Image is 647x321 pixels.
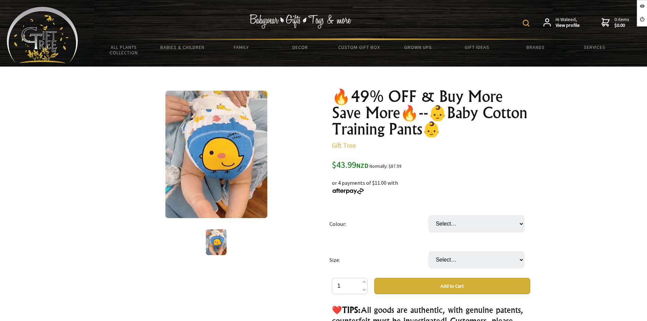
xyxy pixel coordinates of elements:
[601,17,629,29] a: 0 items$0.00
[370,163,401,169] small: Normally: $87.99
[543,17,580,29] a: Hi Waleed,View profile
[332,171,530,195] div: or 4 payments of $11.00 with
[389,40,447,54] a: Grown Ups
[332,141,356,149] a: Gift Tree
[556,22,580,29] strong: View profile
[332,88,530,137] h1: 🔥49% OFF & Buy More Save More🔥--👶Baby Cotton Training Pants👶
[7,7,78,63] img: Babyware - Gifts - Toys and more...
[329,242,429,278] td: Size:
[165,91,267,218] img: 🔥49% OFF & Buy More Save More🔥--👶Baby Cotton Training Pants👶
[447,40,506,54] a: Gift Ideas
[374,278,530,294] button: Add to Cart
[556,17,580,29] span: Hi Waleed,
[332,159,369,170] span: $43.99
[506,40,565,54] a: Brands
[614,22,629,29] strong: $0.00
[212,40,271,54] a: Family
[332,188,364,194] img: Afterpay
[356,162,369,170] span: NZD
[565,40,624,54] a: Services
[329,206,429,242] td: Colour:
[94,40,153,60] a: All Plants Collection
[330,40,389,54] a: Custom Gift Box
[523,20,529,26] img: product search
[153,40,212,54] a: Babies & Children
[206,229,227,255] img: 🔥49% OFF & Buy More Save More🔥--👶Baby Cotton Training Pants👶
[271,40,329,54] a: Decor
[342,305,361,315] strong: TIPS:
[250,14,352,29] img: Babywear - Gifts - Toys & more
[614,16,629,29] span: 0 items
